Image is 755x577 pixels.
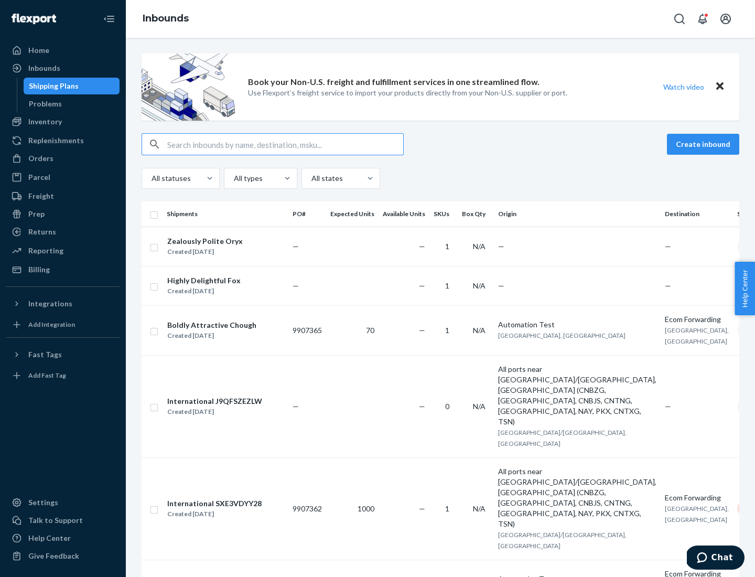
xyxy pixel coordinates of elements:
div: Created [DATE] [167,330,256,341]
span: [GEOGRAPHIC_DATA]/[GEOGRAPHIC_DATA], [GEOGRAPHIC_DATA] [498,531,627,550]
div: Integrations [28,298,72,309]
span: [GEOGRAPHIC_DATA], [GEOGRAPHIC_DATA] [665,326,729,345]
span: 70 [366,326,374,335]
input: All states [310,173,311,184]
div: Shipping Plans [29,81,79,91]
button: Close Navigation [99,8,120,29]
button: Open account menu [715,8,736,29]
th: Origin [494,201,661,227]
button: Talk to Support [6,512,120,529]
a: Inbounds [143,13,189,24]
span: — [665,242,671,251]
a: Reporting [6,242,120,259]
div: Ecom Forwarding [665,493,729,503]
div: Highly Delightful Fox [167,275,241,286]
div: Inventory [28,116,62,127]
img: Flexport logo [12,14,56,24]
span: 1 [445,504,449,513]
ol: breadcrumbs [134,4,197,34]
span: 0 [445,402,449,411]
span: — [419,326,425,335]
button: Help Center [735,262,755,315]
button: Open Search Box [669,8,690,29]
span: — [665,402,671,411]
a: Orders [6,150,120,167]
span: — [293,281,299,290]
a: Returns [6,223,120,240]
span: 1000 [358,504,374,513]
a: Problems [24,95,120,112]
span: [GEOGRAPHIC_DATA], [GEOGRAPHIC_DATA] [665,505,729,523]
div: Parcel [28,172,50,183]
th: Destination [661,201,733,227]
div: All ports near [GEOGRAPHIC_DATA]/[GEOGRAPHIC_DATA], [GEOGRAPHIC_DATA] (CNBZG, [GEOGRAPHIC_DATA], ... [498,364,656,427]
a: Add Integration [6,316,120,333]
div: Freight [28,191,54,201]
span: N/A [473,326,486,335]
p: Use Flexport’s freight service to import your products directly from your Non-U.S. supplier or port. [248,88,567,98]
a: Home [6,42,120,59]
button: Open notifications [692,8,713,29]
div: Returns [28,227,56,237]
button: Watch video [656,79,711,94]
td: 9907362 [288,457,326,560]
div: Ecom Forwarding [665,314,729,325]
span: — [419,242,425,251]
span: — [293,242,299,251]
span: — [419,281,425,290]
div: Prep [28,209,45,219]
div: International SXE3VDYY28 [167,498,262,509]
div: All ports near [GEOGRAPHIC_DATA]/[GEOGRAPHIC_DATA], [GEOGRAPHIC_DATA] (CNBZG, [GEOGRAPHIC_DATA], ... [498,466,656,529]
div: Talk to Support [28,515,83,526]
td: 9907365 [288,305,326,355]
div: Automation Test [498,319,656,330]
a: Add Fast Tag [6,367,120,384]
p: Book your Non-U.S. freight and fulfillment services in one streamlined flow. [248,76,540,88]
button: Give Feedback [6,548,120,564]
th: Expected Units [326,201,379,227]
input: All types [233,173,234,184]
a: Settings [6,494,120,511]
span: [GEOGRAPHIC_DATA]/[GEOGRAPHIC_DATA], [GEOGRAPHIC_DATA] [498,429,627,447]
div: Billing [28,264,50,275]
a: Inbounds [6,60,120,77]
span: 1 [445,326,449,335]
div: Created [DATE] [167,286,241,296]
div: Created [DATE] [167,509,262,519]
span: — [419,504,425,513]
span: N/A [473,402,486,411]
div: Zealously Polite Oryx [167,236,243,247]
span: — [419,402,425,411]
span: — [498,242,504,251]
div: Inbounds [28,63,60,73]
th: Available Units [379,201,429,227]
a: Freight [6,188,120,205]
div: Reporting [28,245,63,256]
div: Fast Tags [28,349,62,360]
th: PO# [288,201,326,227]
th: SKUs [429,201,458,227]
iframe: Opens a widget where you can chat to one of our agents [687,546,745,572]
button: Close [713,79,727,94]
div: Add Integration [28,320,75,329]
span: — [665,281,671,290]
input: All statuses [150,173,152,184]
span: [GEOGRAPHIC_DATA], [GEOGRAPHIC_DATA] [498,332,625,339]
div: Boldly Attractive Chough [167,320,256,330]
div: Add Fast Tag [28,371,66,380]
span: N/A [473,242,486,251]
th: Shipments [163,201,288,227]
div: Give Feedback [28,551,79,561]
a: Billing [6,261,120,278]
div: Created [DATE] [167,407,262,417]
div: Orders [28,153,53,164]
button: Create inbound [667,134,739,155]
div: Created [DATE] [167,247,243,257]
span: — [498,281,504,290]
span: — [293,402,299,411]
div: Home [28,45,49,56]
div: Problems [29,99,62,109]
input: Search inbounds by name, destination, msku... [167,134,403,155]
